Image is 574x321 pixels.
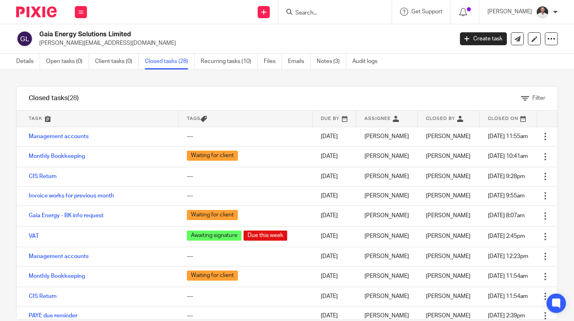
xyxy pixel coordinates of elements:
span: [DATE] 11:54am [488,294,528,299]
span: [DATE] 9:28pm [488,174,525,179]
a: Management accounts [29,134,89,139]
div: --- [187,292,305,300]
a: Create task [460,32,507,45]
span: [PERSON_NAME] [426,174,470,179]
img: dom%20slack.jpg [536,6,549,19]
div: --- [187,172,305,180]
a: Invoice works for previous month [29,193,114,199]
a: Recurring tasks (10) [201,54,258,69]
span: [PERSON_NAME] [426,254,470,259]
span: [PERSON_NAME] [426,153,470,159]
img: Pixie [16,6,57,17]
a: Notes (3) [317,54,346,69]
a: Files [264,54,282,69]
a: Management accounts [29,254,89,259]
a: CIS Return [29,174,57,179]
td: [PERSON_NAME] [356,167,418,186]
td: [PERSON_NAME] [356,206,418,226]
h2: Gaia Energy Solutions Limited [39,30,366,39]
a: Audit logs [352,54,383,69]
a: Open tasks (0) [46,54,89,69]
span: [DATE] 10:41am [488,153,528,159]
td: [PERSON_NAME] [356,266,418,287]
span: [PERSON_NAME] [426,294,470,299]
span: [PERSON_NAME] [426,213,470,218]
td: [PERSON_NAME] [356,247,418,266]
span: [DATE] 2:39pm [488,313,525,319]
span: Waiting for client [187,210,238,220]
span: [PERSON_NAME] [426,193,470,199]
a: Monthly Bookkeeping [29,153,85,159]
td: [PERSON_NAME] [356,127,418,146]
td: [DATE] [313,167,356,186]
span: [PERSON_NAME] [426,313,470,319]
a: Details [16,54,40,69]
a: Emails [288,54,311,69]
span: [DATE] 9:55am [488,193,525,199]
a: Gaia Energy - BK info request [29,213,104,218]
td: [PERSON_NAME] [356,226,418,247]
a: Closed tasks (28) [145,54,195,69]
div: --- [187,132,305,141]
a: Monthly Bookkeeping [29,273,85,279]
td: [DATE] [313,186,356,206]
p: [PERSON_NAME] [487,8,532,16]
span: Due this week [244,231,287,241]
td: [PERSON_NAME] [356,186,418,206]
h1: Closed tasks [29,94,79,103]
span: Get Support [411,9,443,15]
span: Awaiting signature [187,231,241,241]
td: [DATE] [313,206,356,226]
td: [DATE] [313,247,356,266]
a: CIS Return [29,294,57,299]
td: [DATE] [313,127,356,146]
th: Tags [179,111,313,127]
input: Search [294,10,367,17]
a: Client tasks (0) [95,54,139,69]
span: [PERSON_NAME] [426,273,470,279]
td: [DATE] [313,226,356,247]
span: [PERSON_NAME] [426,134,470,139]
td: [DATE] [313,146,356,167]
span: [DATE] 8:07am [488,213,525,218]
span: [DATE] 11:55am [488,134,528,139]
span: Waiting for client [187,151,238,161]
a: VAT [29,233,39,239]
a: PAYE due reminder [29,313,77,319]
span: [PERSON_NAME] [426,233,470,239]
span: (28) [68,95,79,101]
td: [DATE] [313,266,356,287]
div: --- [187,312,305,320]
p: [PERSON_NAME][EMAIL_ADDRESS][DOMAIN_NAME] [39,39,448,47]
span: [DATE] 12:23pm [488,254,528,259]
span: [DATE] 11:54am [488,273,528,279]
td: [DATE] [313,287,356,306]
div: --- [187,192,305,200]
td: [PERSON_NAME] [356,146,418,167]
img: svg%3E [16,30,33,47]
span: Filter [532,95,545,101]
div: --- [187,252,305,260]
td: [PERSON_NAME] [356,287,418,306]
span: Waiting for client [187,271,238,281]
span: [DATE] 2:45pm [488,233,525,239]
